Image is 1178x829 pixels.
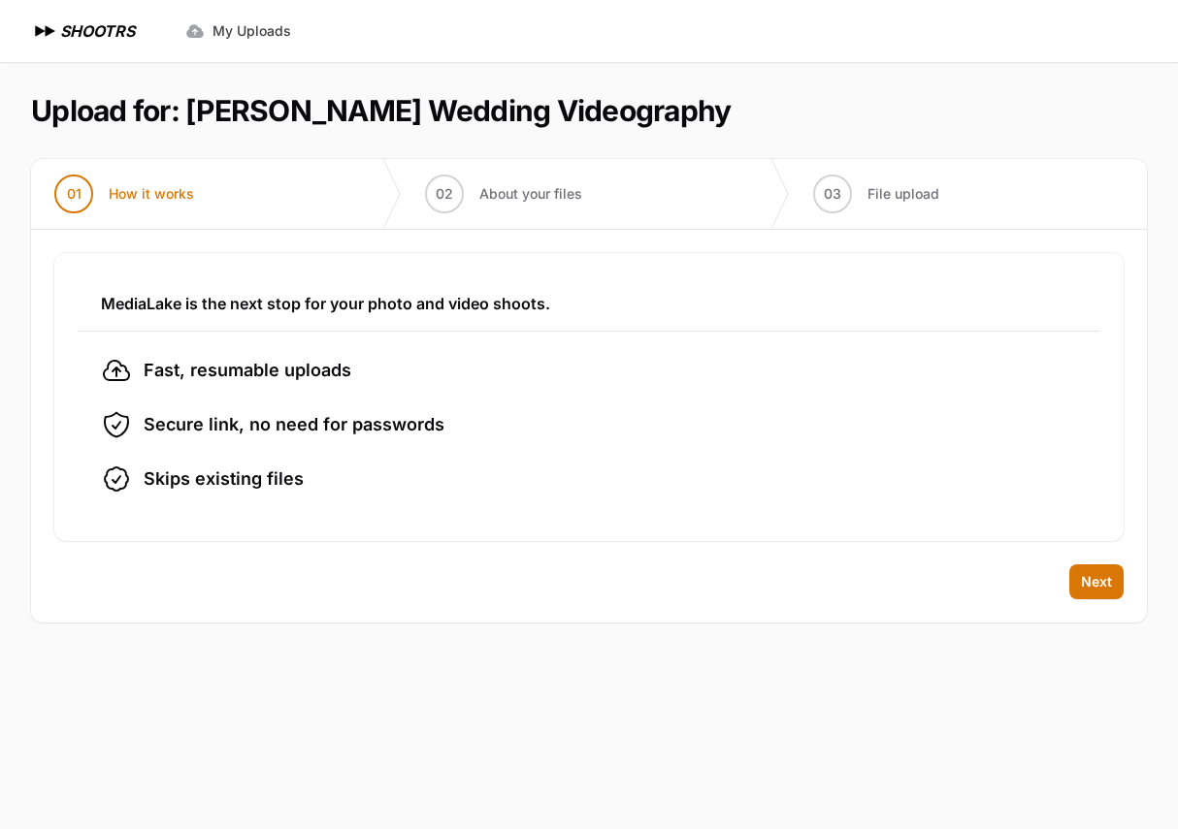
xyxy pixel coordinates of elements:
[479,184,582,204] span: About your files
[1069,564,1124,599] button: Next
[67,184,82,204] span: 01
[144,465,304,493] span: Skips existing files
[60,19,135,43] h1: SHOOTRS
[101,292,1077,315] h3: MediaLake is the next stop for your photo and video shoots.
[1081,572,1112,591] span: Next
[402,159,605,229] button: 02 About your files
[867,184,939,204] span: File upload
[174,14,303,48] a: My Uploads
[31,93,731,128] h1: Upload for: [PERSON_NAME] Wedding Videography
[213,21,291,41] span: My Uploads
[144,411,444,438] span: Secure link, no need for passwords
[436,184,453,204] span: 02
[31,19,60,43] img: SHOOTRS
[31,159,217,229] button: 01 How it works
[109,184,194,204] span: How it works
[144,357,351,384] span: Fast, resumable uploads
[824,184,841,204] span: 03
[790,159,963,229] button: 03 File upload
[31,19,135,43] a: SHOOTRS SHOOTRS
